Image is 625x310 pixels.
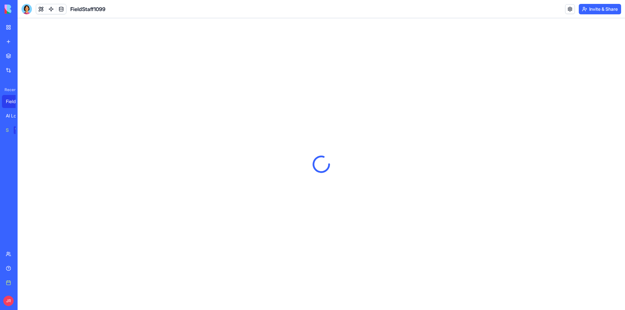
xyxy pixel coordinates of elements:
a: FieldStaff1099 [2,95,28,108]
div: AI Logo Generator [6,113,24,119]
a: Social Media Content GeneratorTRY [2,124,28,137]
img: logo [5,5,45,14]
span: JR [3,296,14,306]
span: Recent [2,87,16,92]
button: Invite & Share [579,4,621,14]
div: Social Media Content Generator [6,127,9,133]
a: AI Logo Generator [2,109,28,122]
h1: FieldStaff1099 [70,5,105,13]
div: TRY [14,126,24,134]
div: FieldStaff1099 [6,98,24,105]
